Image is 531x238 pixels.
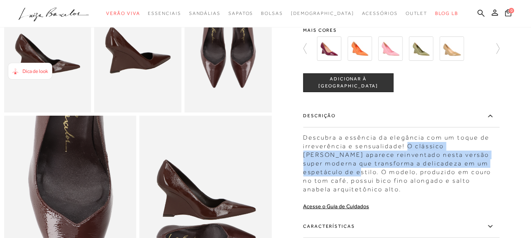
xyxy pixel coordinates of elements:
a: noSubCategoriesText [362,6,398,21]
a: noSubCategoriesText [406,6,428,21]
span: Dica de look [22,68,48,74]
img: SCARPIN ANABELA EM COURO VERNIZ BEGE ARGILA [439,36,464,61]
span: ADICIONAR À [GEOGRAPHIC_DATA] [303,76,393,90]
a: noSubCategoriesText [189,6,220,21]
button: 0 [503,9,514,19]
label: Descrição [303,105,500,127]
a: noSubCategoriesText [148,6,181,21]
a: noSubCategoriesText [291,6,354,21]
span: [DEMOGRAPHIC_DATA] [291,11,354,16]
span: Essenciais [148,11,181,16]
span: Bolsas [261,11,283,16]
span: 0 [509,8,514,13]
span: Acessórios [362,11,398,16]
img: SCARPIN ANABELA EM COURO VERDE OLIVA [409,36,433,61]
span: Mais cores [303,28,500,33]
a: noSubCategoriesText [106,6,140,21]
span: Outlet [406,11,428,16]
button: ADICIONAR À [GEOGRAPHIC_DATA] [303,73,393,92]
label: Características [303,215,500,238]
span: BLOG LB [435,11,458,16]
span: Sapatos [228,11,253,16]
img: SCARPIN ANABELA EM COURO VERNIZ MARSALA [317,36,341,61]
a: BLOG LB [435,6,458,21]
img: SCARPIN ANABELA EM COURO LARANJA SUNSET [347,36,372,61]
a: Acesse o Guia de Cuidados [303,203,369,209]
a: noSubCategoriesText [261,6,283,21]
div: Descubra a essência da elegância com um toque de irreverência e sensualidade! O clássico [PERSON_... [303,129,500,194]
span: Sandálias [189,11,220,16]
img: SCARPIN ANABELA EM COURO ROSA CEREJEIRA [378,36,402,61]
span: Verão Viva [106,11,140,16]
a: noSubCategoriesText [228,6,253,21]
